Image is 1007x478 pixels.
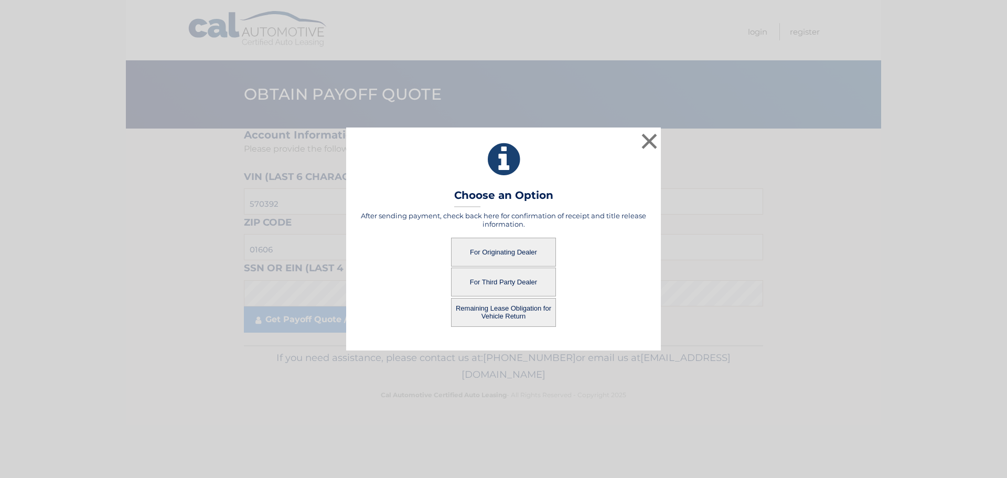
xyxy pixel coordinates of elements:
button: Remaining Lease Obligation for Vehicle Return [451,298,556,327]
h3: Choose an Option [454,189,553,207]
h5: After sending payment, check back here for confirmation of receipt and title release information. [359,211,648,228]
button: For Third Party Dealer [451,268,556,296]
button: × [639,131,660,152]
button: For Originating Dealer [451,238,556,267]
